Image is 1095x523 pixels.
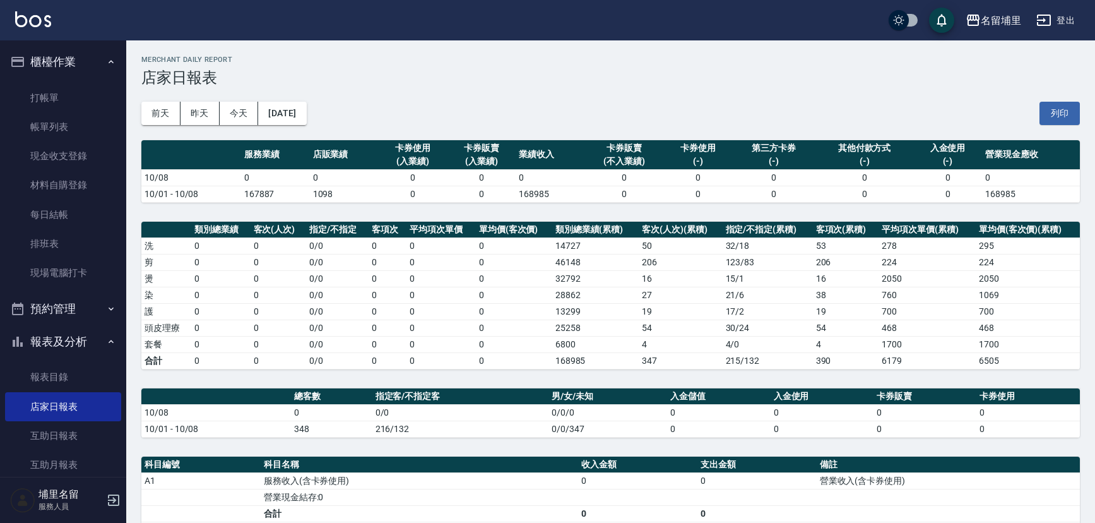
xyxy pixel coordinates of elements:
[697,457,817,473] th: 支出金額
[141,140,1080,203] table: a dense table
[697,505,817,522] td: 0
[732,186,815,202] td: 0
[516,140,584,170] th: 業績收入
[406,336,475,352] td: 0
[241,169,310,186] td: 0
[813,270,879,287] td: 16
[251,270,306,287] td: 0
[916,155,979,168] div: (-)
[476,270,552,287] td: 0
[291,388,372,405] th: 總客數
[251,336,306,352] td: 0
[476,237,552,254] td: 0
[141,388,1080,438] table: a dense table
[406,320,475,336] td: 0
[406,254,475,270] td: 0
[879,336,976,352] td: 1700
[447,186,516,202] td: 0
[723,320,813,336] td: 30 / 24
[548,421,667,437] td: 0/0/347
[976,222,1080,238] th: 單均價(客次價)(累積)
[191,254,250,270] td: 0
[588,141,660,155] div: 卡券販賣
[813,254,879,270] td: 206
[369,222,407,238] th: 客項次
[181,102,220,125] button: 昨天
[976,287,1080,303] td: 1069
[261,457,578,473] th: 科目名稱
[306,270,369,287] td: 0 / 0
[141,336,191,352] td: 套餐
[639,352,723,369] td: 347
[258,102,306,125] button: [DATE]
[723,287,813,303] td: 21 / 6
[141,421,291,437] td: 10/01 - 10/08
[369,352,407,369] td: 0
[141,287,191,303] td: 染
[879,254,976,270] td: 224
[15,11,51,27] img: Logo
[879,352,976,369] td: 6179
[813,352,879,369] td: 390
[879,237,976,254] td: 278
[261,505,578,522] td: 合計
[639,254,723,270] td: 206
[5,450,121,479] a: 互助月報表
[241,186,310,202] td: 167887
[982,140,1080,170] th: 營業現金應收
[976,254,1080,270] td: 224
[141,222,1080,370] table: a dense table
[1031,9,1080,32] button: 登出
[976,421,1080,437] td: 0
[732,169,815,186] td: 0
[310,169,379,186] td: 0
[697,472,817,489] td: 0
[981,13,1021,28] div: 名留埔里
[639,336,723,352] td: 4
[819,141,910,155] div: 其他付款方式
[5,229,121,258] a: 排班表
[813,320,879,336] td: 54
[141,102,181,125] button: 前天
[723,352,813,369] td: 215/132
[813,222,879,238] th: 客項次(累積)
[873,388,976,405] th: 卡券販賣
[310,186,379,202] td: 1098
[369,303,407,320] td: 0
[241,140,310,170] th: 服務業績
[191,336,250,352] td: 0
[588,155,660,168] div: (不入業績)
[639,270,723,287] td: 16
[5,292,121,325] button: 預約管理
[5,200,121,229] a: 每日結帳
[38,488,103,501] h5: 埔里名留
[476,352,552,369] td: 0
[141,254,191,270] td: 剪
[251,352,306,369] td: 0
[141,69,1080,87] h3: 店家日報表
[406,352,475,369] td: 0
[982,169,1080,186] td: 0
[913,186,982,202] td: 0
[191,270,250,287] td: 0
[813,287,879,303] td: 38
[476,222,552,238] th: 單均價(客次價)
[723,336,813,352] td: 4 / 0
[141,352,191,369] td: 合計
[476,254,552,270] td: 0
[815,169,913,186] td: 0
[191,222,250,238] th: 類別總業績
[639,237,723,254] td: 50
[191,352,250,369] td: 0
[819,155,910,168] div: (-)
[667,388,770,405] th: 入金儲值
[476,320,552,336] td: 0
[516,186,584,202] td: 168985
[879,222,976,238] th: 平均項次單價(累積)
[817,457,1080,473] th: 備註
[552,287,639,303] td: 28862
[976,352,1080,369] td: 6505
[10,488,35,513] img: Person
[552,270,639,287] td: 32792
[5,392,121,421] a: 店家日報表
